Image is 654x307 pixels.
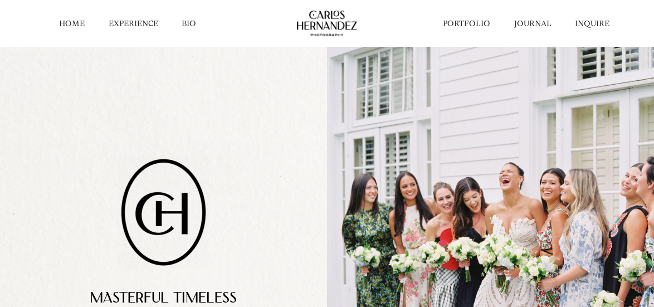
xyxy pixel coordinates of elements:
a: BIO [182,18,196,29]
a: HOME [59,18,85,29]
a: JOURNAL [514,18,551,29]
a: INQUIRE [575,18,609,29]
a: EXPERIENCE [109,18,158,29]
a: PORTFOLIO [443,18,490,29]
span: Masterful TimelEss [90,291,237,306]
